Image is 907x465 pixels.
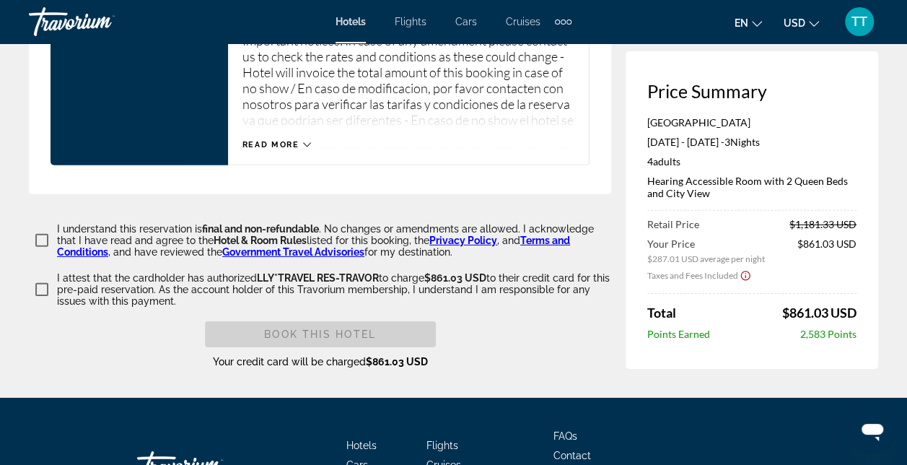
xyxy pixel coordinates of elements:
span: Total [647,305,676,321]
a: Flights [426,440,458,451]
span: Hotel & Room Rules [214,235,307,246]
a: Terms and Conditions [57,235,570,258]
a: Hotels [346,440,377,451]
a: Contact [553,450,591,461]
a: Hotels [336,16,366,27]
span: $1,181.33 USD [789,218,856,230]
p: [GEOGRAPHIC_DATA] [647,116,856,129]
span: Taxes and Fees Included [647,269,738,280]
span: $861.03 USD [424,272,486,284]
button: Change language [735,12,762,33]
h3: Price Summary [647,80,856,102]
span: 3 [724,136,730,148]
a: Privacy Policy [429,235,497,246]
iframe: Button to launch messaging window [849,407,895,453]
span: $861.03 USD [782,305,856,321]
button: Read more [242,139,311,150]
a: Cars [455,16,477,27]
p: In case of cancellation the hotel will charge 100 % of the stay. Important notices: In case of an... [242,17,574,125]
p: [DATE] - [DATE] - [647,136,856,148]
button: User Menu [841,6,878,37]
a: Cruises [506,16,540,27]
a: FAQs [553,430,577,442]
button: Show Taxes and Fees disclaimer [740,269,751,282]
span: Your Price [647,238,765,250]
p: I attest that the cardholder has authorized to charge to their credit card for this pre-paid rese... [57,272,611,307]
p: Hearing Accessible Room with 2 Queen Beds and City View [647,175,856,199]
span: LLY*TRAVEL RES-TRAVOR [257,272,379,284]
span: TT [851,14,867,29]
span: en [735,17,748,29]
button: Show Taxes and Fees breakdown [647,268,751,282]
p: I understand this reservation is . No changes or amendments are allowed. I acknowledge that I hav... [57,223,611,258]
span: Points Earned [647,328,710,340]
span: $861.03 USD [797,238,856,264]
span: $861.03 USD [366,356,428,368]
a: Government Travel Advisories [222,246,364,258]
span: Retail Price [647,218,699,230]
span: Nights [730,136,760,148]
button: Extra navigation items [555,10,571,33]
a: Flights [395,16,426,27]
span: final and non-refundable [202,223,319,235]
a: Travorium [29,3,173,40]
span: 4 [647,155,680,168]
span: 2,583 Points [800,328,856,340]
span: Your credit card will be charged [213,356,428,368]
span: Adults [653,155,680,168]
span: Read more [242,140,299,149]
button: Change currency [784,12,819,33]
span: $287.01 USD average per night [647,253,765,264]
span: USD [784,17,805,29]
